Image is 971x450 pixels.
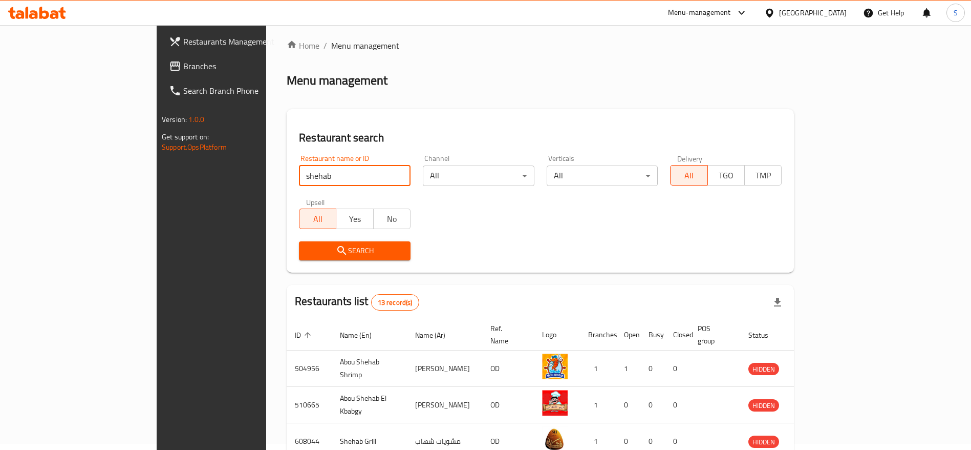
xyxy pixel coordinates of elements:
th: Busy [640,319,665,351]
td: 1 [616,351,640,387]
td: 1 [580,351,616,387]
span: Search [307,244,402,257]
span: Menu management [331,39,399,52]
h2: Menu management [287,72,387,89]
img: Abou Shehab Shrimp [542,354,568,379]
span: TGO [712,168,741,183]
td: [PERSON_NAME] [407,387,482,423]
button: Yes [336,209,373,229]
td: Abou Shehab El Kbabgy [332,387,407,423]
td: 0 [665,351,689,387]
td: OD [482,351,534,387]
li: / [323,39,327,52]
span: All [675,168,703,183]
span: Name (En) [340,329,385,341]
a: Support.OpsPlatform [162,140,227,154]
span: 1.0.0 [188,113,204,126]
div: Total records count [371,294,419,311]
a: Search Branch Phone [161,78,319,103]
span: Get support on: [162,130,209,144]
div: All [423,166,534,186]
div: [GEOGRAPHIC_DATA] [779,7,847,18]
span: POS group [698,322,728,347]
th: Closed [665,319,689,351]
span: Branches [183,60,311,72]
h2: Restaurants list [295,294,419,311]
button: No [373,209,411,229]
a: Restaurants Management [161,29,319,54]
button: Search [299,241,411,260]
span: No [378,212,406,227]
nav: breadcrumb [287,39,794,52]
img: Abou Shehab El Kbabgy [542,390,568,416]
button: TGO [707,165,745,186]
td: Abou Shehab Shrimp [332,351,407,387]
td: 0 [640,387,665,423]
div: Export file [765,290,790,315]
span: HIDDEN [748,400,779,412]
span: ID [295,329,314,341]
td: 0 [616,387,640,423]
span: 13 record(s) [372,298,419,308]
span: All [304,212,332,227]
th: Open [616,319,640,351]
span: Yes [340,212,369,227]
span: Name (Ar) [415,329,459,341]
h2: Restaurant search [299,130,782,146]
span: Status [748,329,782,341]
span: HIDDEN [748,436,779,448]
th: Logo [534,319,580,351]
input: Search for restaurant name or ID.. [299,166,411,186]
td: OD [482,387,534,423]
span: TMP [749,168,778,183]
span: S [954,7,958,18]
span: Restaurants Management [183,35,311,48]
button: All [299,209,336,229]
button: All [670,165,707,186]
span: Version: [162,113,187,126]
span: HIDDEN [748,363,779,375]
td: 0 [640,351,665,387]
span: Ref. Name [490,322,522,347]
span: Search Branch Phone [183,85,311,97]
button: TMP [744,165,782,186]
td: 1 [580,387,616,423]
label: Delivery [677,155,703,162]
div: All [547,166,658,186]
th: Branches [580,319,616,351]
div: HIDDEN [748,436,779,448]
a: Branches [161,54,319,78]
td: 0 [665,387,689,423]
div: Menu-management [668,7,731,19]
td: [PERSON_NAME] [407,351,482,387]
label: Upsell [306,198,325,206]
